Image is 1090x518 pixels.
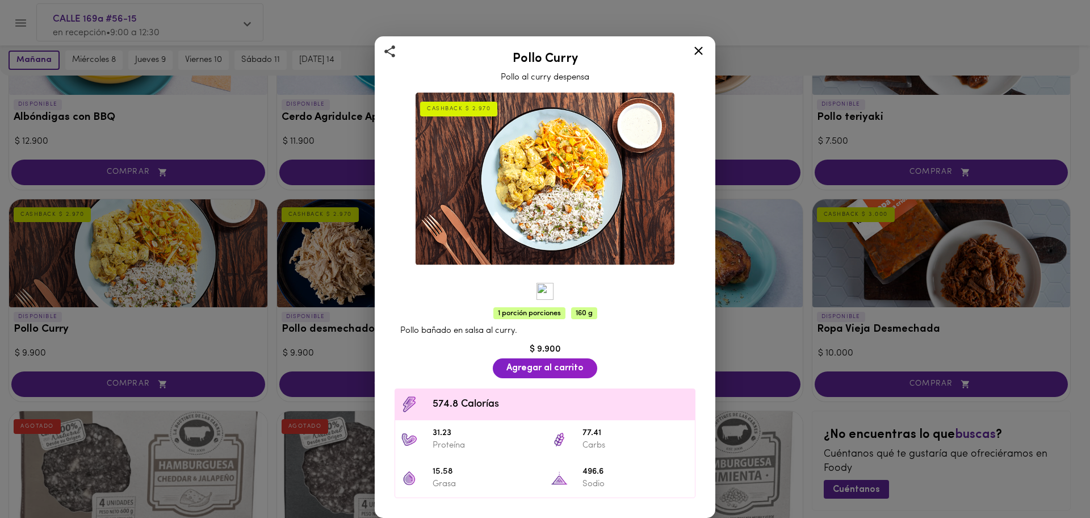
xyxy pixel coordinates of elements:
img: Cubosdepollohorneadosba%C3%B1adosensalsacurry.png [536,283,554,300]
iframe: Messagebird Livechat Widget [1024,452,1079,507]
p: Grasa [433,478,539,490]
button: Agregar al carrito [493,358,597,378]
span: Agregar al carrito [506,363,584,374]
span: 496.6 [582,466,689,479]
span: Pollo al curry despensa [501,73,589,82]
div: $ 9.900 [389,343,701,356]
img: 15.58 Grasa [401,470,418,487]
p: Proteína [433,440,539,452]
div: CASHBACK $ 2.970 [420,102,497,116]
img: Pollo Curry [416,93,674,265]
p: Carbs [582,440,689,452]
img: 31.23 Proteína [401,431,418,448]
img: 77.41 Carbs [551,431,568,448]
h2: Pollo Curry [389,52,701,66]
span: Pollo bañado en salsa al curry. [400,327,517,335]
p: Sodio [582,478,689,490]
span: 77.41 [582,427,689,440]
img: 496.6 Sodio [551,470,568,487]
span: 574.8 Calorías [433,397,689,412]
span: 160 g [571,307,597,319]
img: Contenido calórico [401,396,418,413]
span: 31.23 [433,427,539,440]
span: 1 porción porciones [493,307,565,319]
span: 15.58 [433,466,539,479]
